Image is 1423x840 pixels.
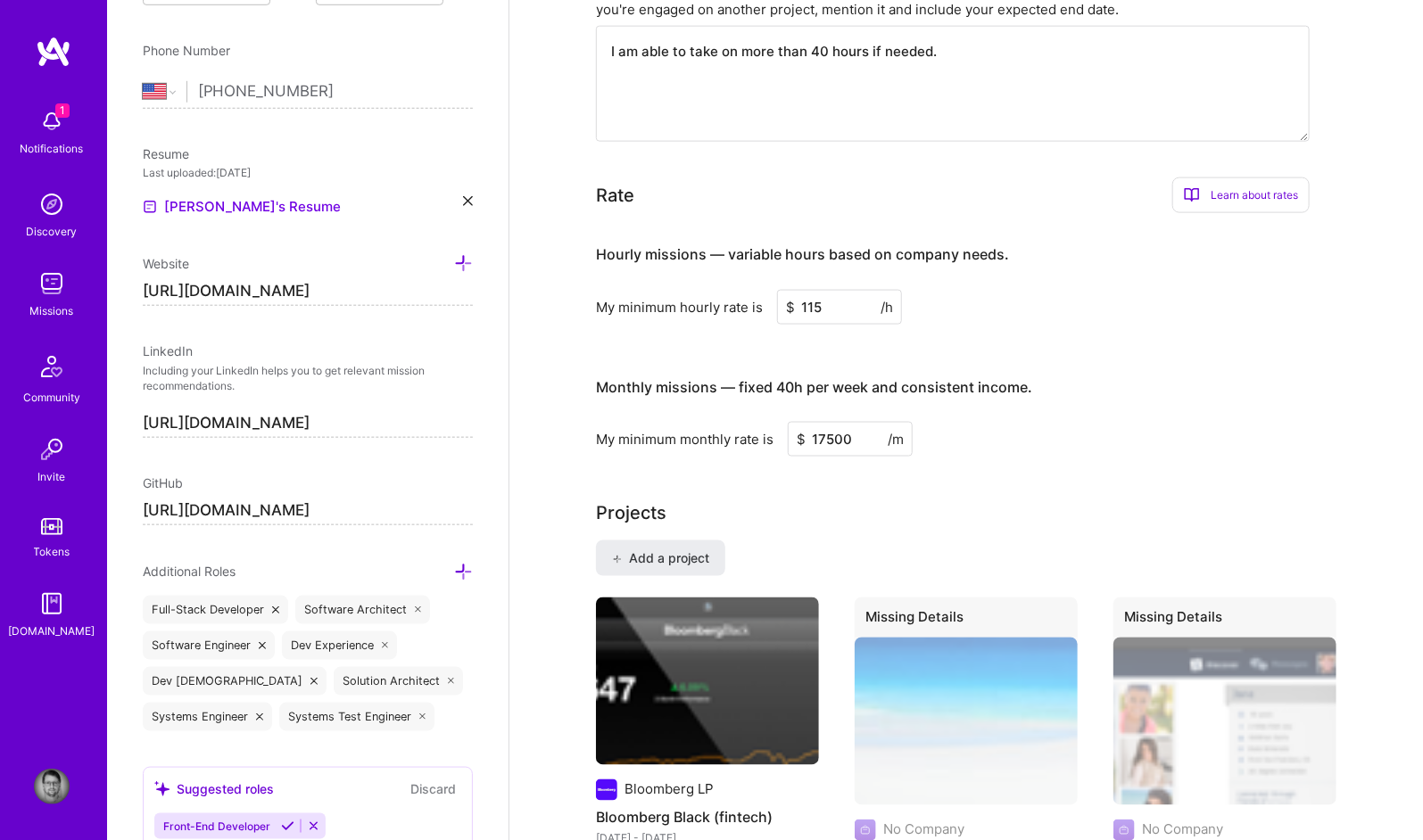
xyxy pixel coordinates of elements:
span: $ [797,430,806,449]
span: Additional Roles [143,564,236,579]
span: /h [881,298,893,317]
div: Tokens [34,542,70,561]
input: http://... [143,277,473,306]
i: icon Close [448,678,455,685]
i: icon Close [272,606,279,614]
div: Discovery [27,222,78,241]
div: Notifications [21,139,84,158]
span: /m [888,430,904,449]
div: Rate [596,182,634,209]
div: Missions [30,301,74,320]
i: icon Close [310,678,318,685]
div: My minimum monthly rate is [596,430,774,449]
i: icon Close [382,642,389,649]
img: Company logo [596,779,617,801]
img: teamwork [34,266,70,301]
i: icon SuggestedTeams [154,781,170,796]
h4: Hourly missions — variable hours based on company needs. [596,246,1009,263]
i: Reject [307,819,320,833]
span: $ [786,298,795,317]
textarea: I am able to take on more than 40 hours if needed. [596,26,1310,142]
div: [DOMAIN_NAME] [9,622,95,640]
input: XXX [777,290,902,325]
p: Including your LinkedIn helps you to get relevant mission recommendations. [143,364,473,394]
i: icon PlusBlack [612,555,622,564]
img: User Avatar [34,769,70,804]
div: Invite [38,467,66,486]
img: bell [34,103,70,139]
div: Missing Details [855,597,1078,645]
div: Dev Experience [282,631,398,660]
i: icon Close [463,196,473,206]
div: Software Engineer [143,631,275,660]
div: Projects [596,499,666,526]
i: icon Close [259,642,266,649]
img: tokens [41,518,62,535]
span: Website [143,256,189,271]
input: XXX [788,422,913,457]
span: GitHub [143,475,183,490]
h4: Bloomberg Black (fintech) [596,806,819,829]
span: Add a project [612,549,709,567]
img: Community [30,345,73,388]
img: Bloomberg Black (fintech) [596,597,819,765]
button: Add a project [596,540,725,576]
div: Community [23,388,80,407]
div: Last uploaded: [DATE] [143,163,473,182]
div: Systems Test Engineer [279,703,435,731]
span: Phone Number [143,43,230,58]
div: Missing Details [1113,597,1336,645]
i: icon BookOpen [1184,187,1200,203]
span: Front-End Developer [163,819,270,833]
i: icon Close [419,713,426,721]
button: Discard [405,778,461,799]
h4: Monthly missions — fixed 40h per week and consistent income. [596,379,1032,396]
i: icon Close [256,713,263,721]
a: User Avatar [29,769,74,804]
div: Solution Architect [334,667,464,696]
div: Dev [DEMOGRAPHIC_DATA] [143,667,327,696]
div: Learn about rates [1172,177,1310,213]
img: discovery [34,186,70,222]
input: +1 (000) 000-0000 [198,66,473,118]
div: Systems Engineer [143,703,272,731]
div: My minimum hourly rate is [596,298,763,317]
div: Suggested roles [154,779,274,798]
img: Invite [34,432,70,467]
img: Resume [143,200,157,214]
i: icon Close [415,606,422,614]
img: logo [36,36,71,68]
span: 1 [55,103,70,118]
span: Resume [143,146,189,161]
div: Bloomberg LP [625,780,714,799]
a: [PERSON_NAME]'s Resume [143,196,341,218]
i: Accept [281,819,294,833]
div: Full-Stack Developer [143,596,288,624]
img: guide book [34,586,70,622]
span: LinkedIn [143,343,193,358]
div: Software Architect [295,596,431,624]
